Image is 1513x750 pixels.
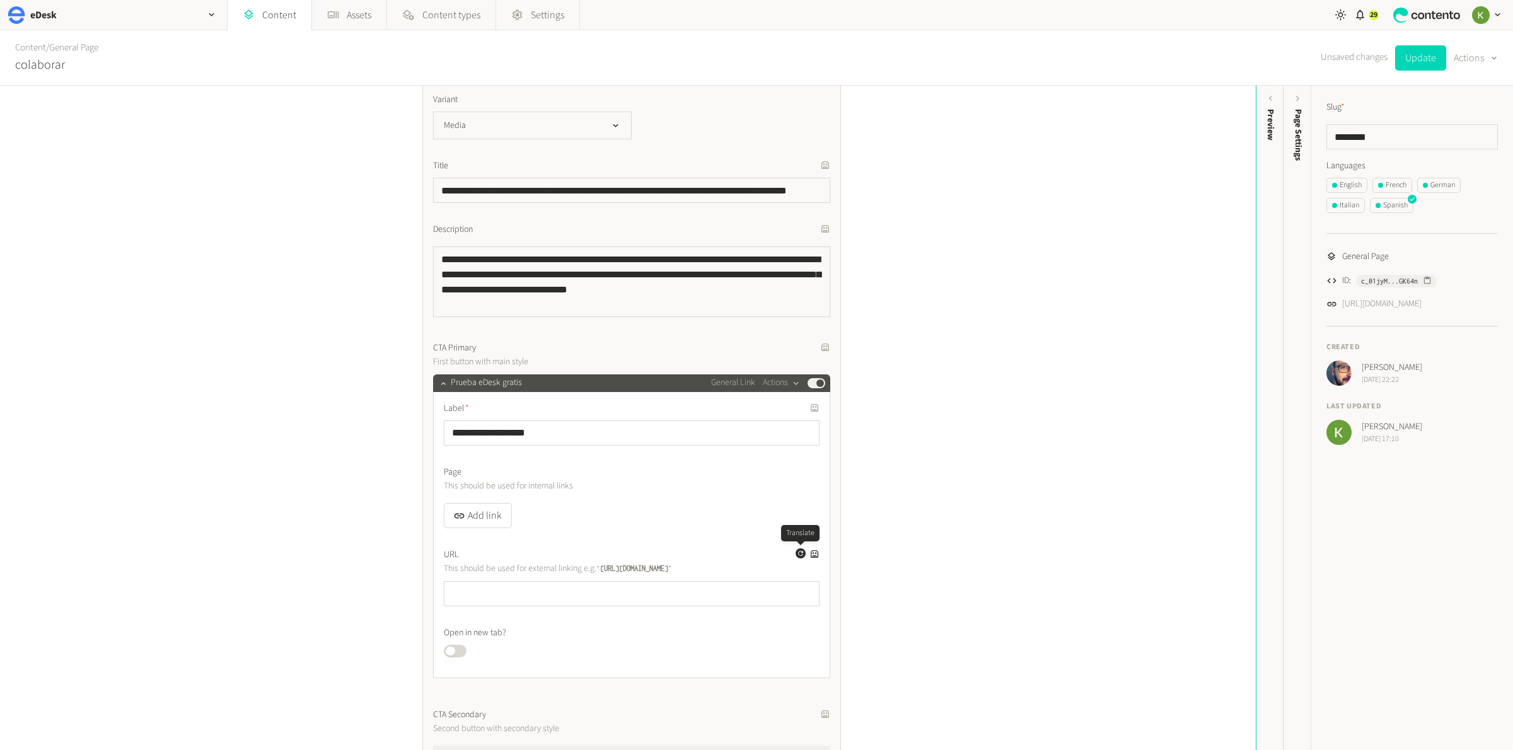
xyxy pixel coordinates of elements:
div: French [1378,180,1406,191]
p: First button with main style [433,355,720,369]
button: Actions [1454,45,1498,71]
img: Keelin Terry [1326,420,1352,445]
p: Second button with secondary style [433,722,720,736]
div: Spanish [1376,200,1408,211]
label: Languages [1326,159,1498,173]
span: [DATE] 22:22 [1362,374,1422,386]
span: CTA Secondary [433,708,486,722]
button: Actions [763,376,800,391]
span: [PERSON_NAME] [1362,361,1422,374]
button: French [1372,178,1412,193]
img: Josh Angell [1326,361,1352,386]
button: Add link [444,503,512,528]
span: Title [433,159,448,173]
span: Content types [422,8,480,23]
span: General Link [711,376,755,389]
span: Prueba eDesk gratis [451,376,522,389]
label: Slug [1326,101,1345,114]
span: Page Settings [1292,109,1305,161]
div: German [1423,180,1455,191]
img: eDesk [8,6,25,24]
span: Variant [433,93,458,107]
span: [PERSON_NAME] [1362,420,1422,434]
img: Keelin Terry [1472,6,1490,24]
button: c_01jyM...GK64n [1356,275,1437,287]
span: c_01jyM...GK64n [1361,275,1418,287]
button: German [1417,178,1461,193]
div: Italian [1332,200,1359,211]
h4: Last updated [1326,401,1498,412]
a: General Page [49,41,98,54]
span: [DATE] 17:10 [1362,434,1422,445]
code: [URL][DOMAIN_NAME] [596,564,672,572]
span: Unsaved changes [1321,50,1388,65]
button: Update [1395,45,1446,71]
button: Italian [1326,198,1365,213]
h4: Created [1326,342,1498,353]
button: Spanish [1370,198,1413,213]
span: Label [444,402,469,415]
span: General Page [1342,250,1389,263]
span: 29 [1370,9,1377,21]
span: Open in new tab? [444,626,506,640]
div: Translate [781,525,820,541]
h2: eDesk [30,8,57,23]
button: Media [433,112,632,139]
span: Description [433,223,473,236]
span: ID: [1342,274,1351,287]
div: English [1332,180,1362,191]
span: CTA Primary [433,342,476,355]
a: Content [15,41,46,54]
p: This should be used for internal links [444,479,731,493]
span: Settings [531,8,564,23]
span: Page [444,466,461,479]
button: English [1326,178,1367,193]
p: This should be used for external linking e.g. [444,562,731,575]
div: Preview [1264,109,1277,141]
h2: colaborar [15,55,65,74]
span: / [46,41,49,54]
a: [URL][DOMAIN_NAME] [1342,297,1422,311]
span: URL [444,548,459,562]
